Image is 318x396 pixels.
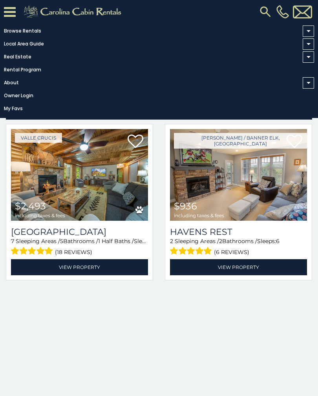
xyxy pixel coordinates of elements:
[15,133,62,143] a: Valle Crucis
[98,238,134,245] span: 1 Half Baths /
[11,227,148,237] a: [GEOGRAPHIC_DATA]
[174,133,307,149] a: [PERSON_NAME] / Banner Elk, [GEOGRAPHIC_DATA]
[15,200,46,212] span: $2,493
[170,129,307,221] a: Havens Rest $936 including taxes & fees
[11,129,148,221] a: Mountainside Lodge $2,493 including taxes & fees
[170,227,307,237] a: Havens Rest
[55,247,92,257] span: (18 reviews)
[20,4,128,20] img: Khaki-logo.png
[274,5,291,18] a: [PHONE_NUMBER]
[11,227,148,237] h3: Mountainside Lodge
[170,238,173,245] span: 2
[11,259,148,275] a: View Property
[60,238,63,245] span: 5
[170,237,307,257] div: Sleeping Areas / Bathrooms / Sleeps:
[128,134,143,150] a: Add to favorites
[276,238,280,245] span: 6
[174,213,224,218] span: including taxes & fees
[11,129,148,221] img: Mountainside Lodge
[15,213,65,218] span: including taxes & fees
[170,129,307,221] img: Havens Rest
[11,238,14,245] span: 7
[170,259,307,275] a: View Property
[258,5,272,19] img: search-regular.svg
[214,247,249,257] span: (6 reviews)
[11,237,148,257] div: Sleeping Areas / Bathrooms / Sleeps:
[219,238,222,245] span: 2
[174,200,197,212] span: $936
